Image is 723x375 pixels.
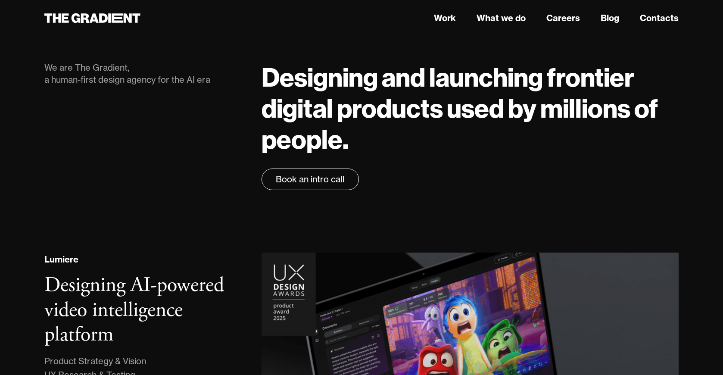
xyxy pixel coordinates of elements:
[44,62,244,86] div: We are The Gradient, a human-first design agency for the AI era
[44,253,78,266] div: Lumiere
[262,62,679,155] h1: Designing and launching frontier digital products used by millions of people.
[434,12,456,25] a: Work
[601,12,619,25] a: Blog
[640,12,679,25] a: Contacts
[262,169,359,190] a: Book an intro call
[477,12,526,25] a: What we do
[546,12,580,25] a: Careers
[44,272,224,348] h3: Designing AI-powered video intelligence platform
